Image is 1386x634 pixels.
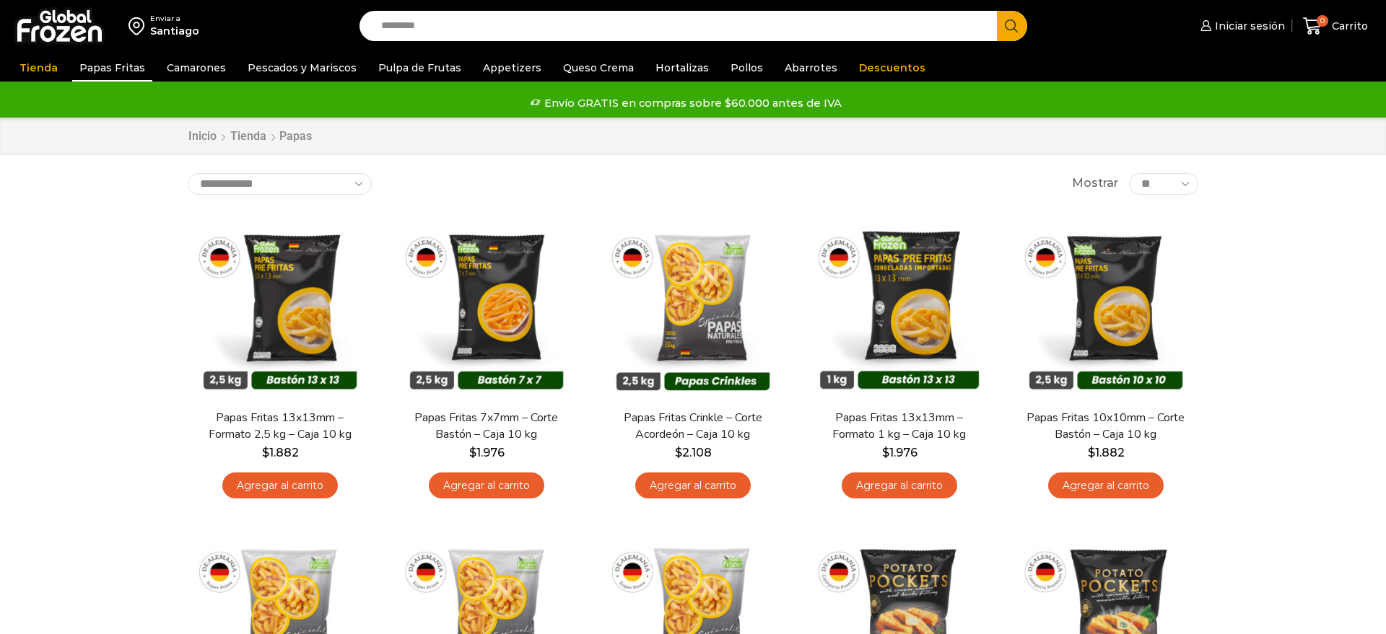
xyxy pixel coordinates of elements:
bdi: 2.108 [675,446,712,459]
a: Papas Fritas 13x13mm – Formato 1 kg – Caja 10 kg [816,410,982,443]
a: Agregar al carrito: “Papas Fritas 7x7mm - Corte Bastón - Caja 10 kg” [429,472,544,499]
bdi: 1.976 [882,446,918,459]
img: address-field-icon.svg [128,14,150,38]
a: Iniciar sesión [1197,12,1285,40]
a: Papas Fritas 7x7mm – Corte Bastón – Caja 10 kg [404,410,570,443]
div: Enviar a [150,14,199,24]
a: Appetizers [476,54,549,82]
h1: Papas [279,129,312,143]
a: Pollos [723,54,770,82]
button: Search button [997,11,1027,41]
a: Tienda [230,128,267,145]
a: Descuentos [852,54,933,82]
bdi: 1.882 [262,446,299,459]
a: Papas Fritas Crinkle – Corte Acordeón – Caja 10 kg [610,410,776,443]
a: Tienda [12,54,65,82]
span: $ [675,446,682,459]
span: Mostrar [1072,175,1118,192]
select: Pedido de la tienda [188,173,372,195]
a: Abarrotes [777,54,845,82]
span: $ [262,446,269,459]
a: Agregar al carrito: “Papas Fritas 13x13mm - Formato 1 kg - Caja 10 kg” [842,472,957,499]
span: $ [1088,446,1095,459]
a: Hortalizas [648,54,716,82]
bdi: 1.976 [469,446,505,459]
a: Agregar al carrito: “Papas Fritas 10x10mm - Corte Bastón - Caja 10 kg” [1048,472,1164,499]
span: Iniciar sesión [1211,19,1285,33]
a: Queso Crema [556,54,641,82]
span: Carrito [1328,19,1368,33]
span: 0 [1317,15,1328,27]
a: Papas Fritas [72,54,152,82]
bdi: 1.882 [1088,446,1125,459]
a: Agregar al carrito: “Papas Fritas 13x13mm - Formato 2,5 kg - Caja 10 kg” [222,472,338,499]
a: Papas Fritas 10x10mm – Corte Bastón – Caja 10 kg [1023,410,1189,443]
span: $ [882,446,889,459]
a: Pulpa de Frutas [371,54,468,82]
nav: Breadcrumb [188,128,312,145]
a: 0 Carrito [1299,9,1372,43]
a: Inicio [188,128,217,145]
span: $ [469,446,476,459]
a: Pescados y Mariscos [240,54,364,82]
a: Papas Fritas 13x13mm – Formato 2,5 kg – Caja 10 kg [197,410,363,443]
a: Agregar al carrito: “Papas Fritas Crinkle - Corte Acordeón - Caja 10 kg” [635,472,751,499]
a: Camarones [160,54,233,82]
div: Santiago [150,24,199,38]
